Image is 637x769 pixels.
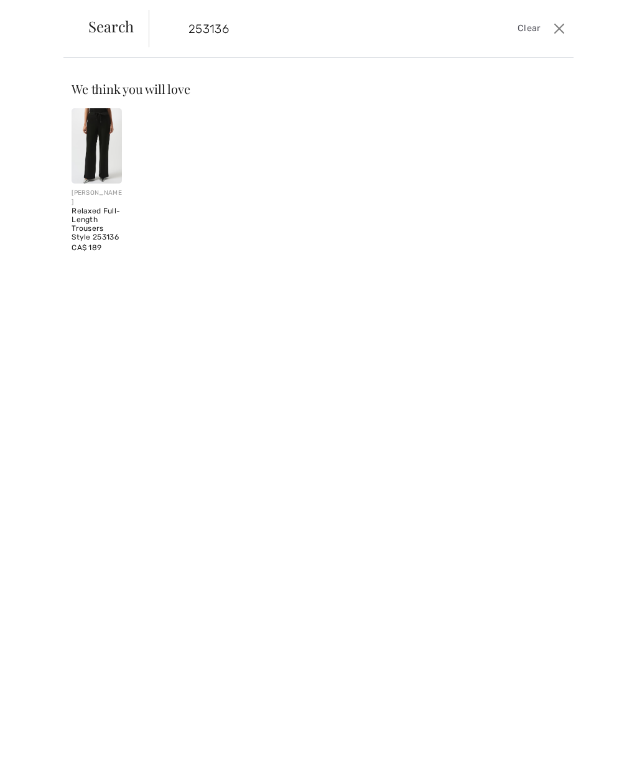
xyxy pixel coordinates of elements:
span: We think you will love [72,80,190,97]
input: TYPE TO SEARCH [179,10,457,47]
span: Search [88,19,134,34]
span: Clear [518,22,541,35]
span: CA$ 189 [72,243,101,252]
img: Relaxed Full-Length Trousers Style 253136. Black [72,108,122,184]
div: Relaxed Full-Length Trousers Style 253136 [72,207,122,241]
button: Close [551,19,569,39]
div: [PERSON_NAME] [72,189,122,207]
